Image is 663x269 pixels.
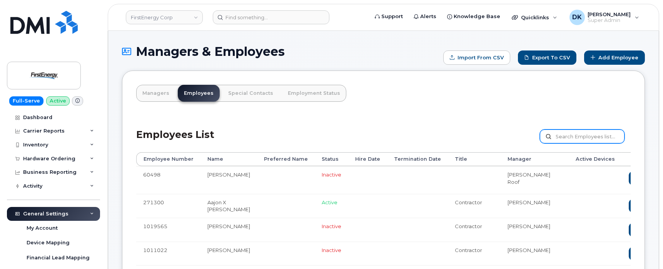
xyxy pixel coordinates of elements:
h2: Employees List [136,129,214,152]
th: Hire Date [348,152,387,166]
td: [PERSON_NAME] [200,218,257,242]
td: [PERSON_NAME] [200,242,257,266]
iframe: Messenger Launcher [630,235,657,263]
a: Employees [178,85,220,102]
th: Termination Date [387,152,448,166]
li: [PERSON_NAME] [508,223,562,230]
a: Edit [629,199,658,213]
td: 1019565 [136,218,200,242]
li: [PERSON_NAME] [508,199,562,206]
form: Import from CSV [443,50,510,65]
span: Inactive [322,247,341,253]
a: Special Contacts [222,85,279,102]
th: Title [448,152,501,166]
th: Active Devices [569,152,622,166]
th: Preferred Name [257,152,315,166]
td: Contractor [448,194,501,218]
a: Edit [629,223,658,237]
td: Contractor [448,218,501,242]
td: Aajon X [PERSON_NAME] [200,194,257,218]
th: Status [315,152,348,166]
a: Managers [136,85,175,102]
li: [PERSON_NAME] Roof [508,171,562,185]
a: Export to CSV [518,50,576,65]
td: 60498 [136,166,200,193]
th: Manager [501,152,569,166]
span: Inactive [322,171,341,178]
a: Add Employee [584,50,645,65]
span: Active [322,199,337,205]
li: [PERSON_NAME] [508,247,562,254]
span: Inactive [322,223,341,229]
a: Employment Status [282,85,346,102]
td: 1011022 [136,242,200,266]
a: Edit [629,247,658,261]
td: 271300 [136,194,200,218]
th: Employee Number [136,152,200,166]
td: [PERSON_NAME] [200,166,257,193]
a: Edit [629,171,658,185]
h1: Managers & Employees [122,45,439,58]
td: Contractor [448,242,501,266]
th: Name [200,152,257,166]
